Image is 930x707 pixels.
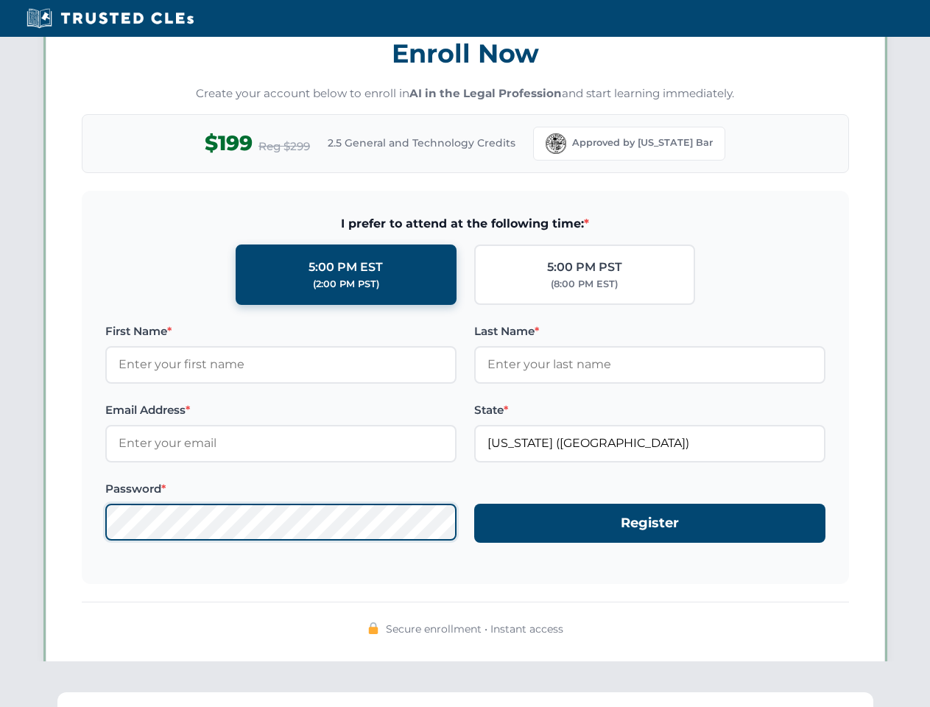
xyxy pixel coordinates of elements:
[258,138,310,155] span: Reg $299
[82,30,849,77] h3: Enroll Now
[105,214,825,233] span: I prefer to attend at the following time:
[328,135,515,151] span: 2.5 General and Technology Credits
[205,127,253,160] span: $199
[386,621,563,637] span: Secure enrollment • Instant access
[105,401,457,419] label: Email Address
[474,346,825,383] input: Enter your last name
[546,133,566,154] img: Florida Bar
[547,258,622,277] div: 5:00 PM PST
[105,346,457,383] input: Enter your first name
[474,323,825,340] label: Last Name
[309,258,383,277] div: 5:00 PM EST
[22,7,198,29] img: Trusted CLEs
[313,277,379,292] div: (2:00 PM PST)
[82,85,849,102] p: Create your account below to enroll in and start learning immediately.
[105,425,457,462] input: Enter your email
[474,504,825,543] button: Register
[409,86,562,100] strong: AI in the Legal Profession
[474,401,825,419] label: State
[367,622,379,634] img: 🔒
[105,323,457,340] label: First Name
[474,425,825,462] input: Florida (FL)
[572,136,713,150] span: Approved by [US_STATE] Bar
[105,480,457,498] label: Password
[551,277,618,292] div: (8:00 PM EST)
